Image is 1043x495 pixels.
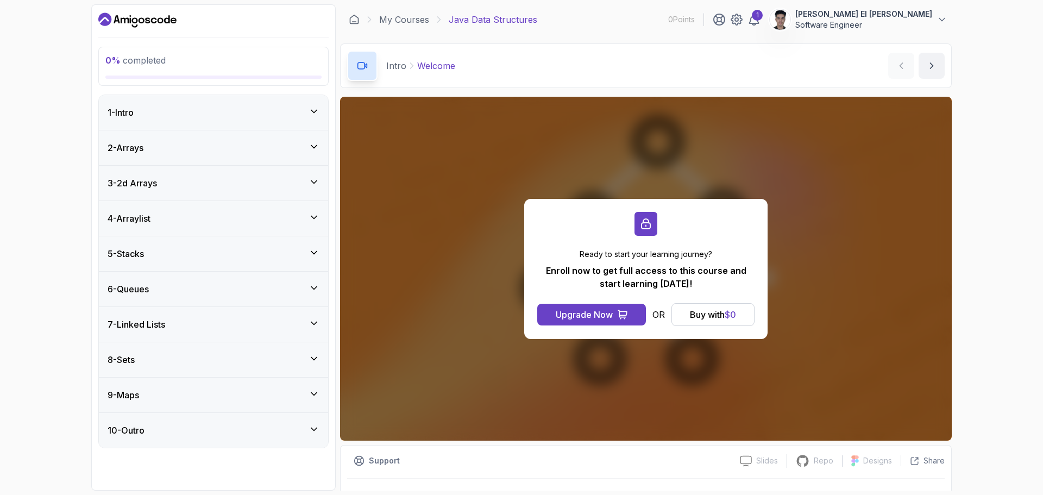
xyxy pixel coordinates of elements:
p: Welcome [417,59,455,72]
span: $ 0 [725,309,736,320]
h3: 10 - Outro [108,424,144,437]
button: next content [919,53,945,79]
button: user profile image[PERSON_NAME] El [PERSON_NAME]Software Engineer [769,9,947,30]
div: Buy with [690,308,736,321]
button: Support button [347,452,406,469]
p: Enroll now to get full access to this course and start learning [DATE]! [537,264,755,290]
p: [PERSON_NAME] El [PERSON_NAME] [795,9,932,20]
p: 0 Points [668,14,695,25]
img: user profile image [770,9,790,30]
button: 3-2d Arrays [99,166,328,200]
button: 5-Stacks [99,236,328,271]
h3: 1 - Intro [108,106,134,119]
button: 6-Queues [99,272,328,306]
div: 1 [752,10,763,21]
button: Buy with$0 [671,303,755,326]
p: Support [369,455,400,466]
h3: 3 - 2d Arrays [108,177,157,190]
button: 2-Arrays [99,130,328,165]
h3: 8 - Sets [108,353,135,366]
h3: 7 - Linked Lists [108,318,165,331]
p: Designs [863,455,892,466]
button: 1-Intro [99,95,328,130]
p: Share [923,455,945,466]
span: 0 % [105,55,121,66]
a: Dashboard [349,14,360,25]
h3: 5 - Stacks [108,247,144,260]
button: 10-Outro [99,413,328,448]
p: Repo [814,455,833,466]
p: Intro [386,59,406,72]
button: Upgrade Now [537,304,646,325]
button: 9-Maps [99,378,328,412]
button: 4-Arraylist [99,201,328,236]
button: 7-Linked Lists [99,307,328,342]
button: Share [901,455,945,466]
p: Software Engineer [795,20,932,30]
a: Dashboard [98,11,177,29]
a: 1 [747,13,761,26]
h3: 2 - Arrays [108,141,143,154]
h3: 9 - Maps [108,389,139,402]
p: Ready to start your learning journey? [537,249,755,260]
span: completed [105,55,166,66]
h3: 4 - Arraylist [108,212,150,225]
p: Slides [756,455,778,466]
h3: 6 - Queues [108,283,149,296]
a: My Courses [379,13,429,26]
p: Java Data Structures [449,13,537,26]
p: OR [652,308,665,321]
button: 8-Sets [99,342,328,377]
button: previous content [888,53,914,79]
div: Upgrade Now [556,308,613,321]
